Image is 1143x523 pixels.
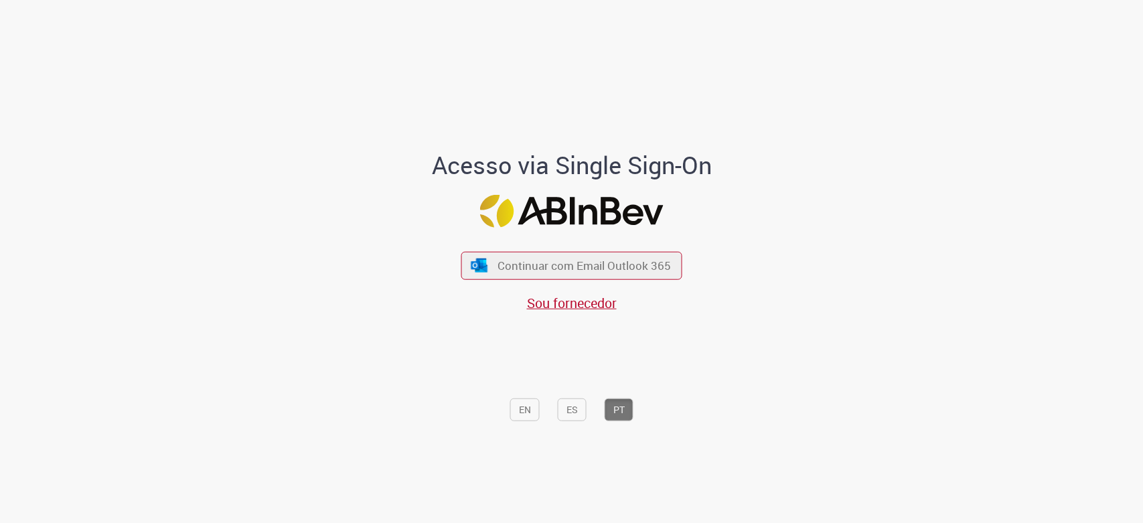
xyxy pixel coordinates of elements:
span: Continuar com Email Outlook 365 [498,258,671,273]
a: Sou fornecedor [527,293,617,311]
img: Logo ABInBev [480,194,664,227]
img: ícone Azure/Microsoft 360 [469,258,488,272]
button: PT [605,398,633,421]
button: ícone Azure/Microsoft 360 Continuar com Email Outlook 365 [461,252,682,279]
h1: Acesso via Single Sign-On [386,152,757,179]
button: EN [510,398,540,421]
button: ES [558,398,587,421]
